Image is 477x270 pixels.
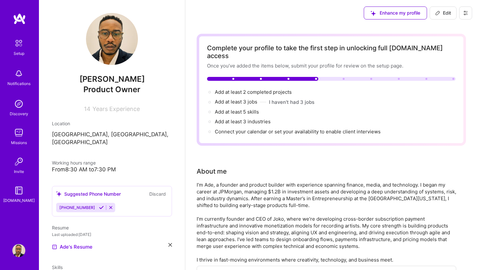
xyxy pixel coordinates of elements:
div: Suggested Phone Number [56,190,121,197]
div: Discovery [10,110,28,117]
span: 14 [84,105,91,112]
i: icon SuggestedTeams [56,191,62,197]
span: Working hours range [52,160,96,166]
p: [GEOGRAPHIC_DATA], [GEOGRAPHIC_DATA], [GEOGRAPHIC_DATA] [52,131,172,146]
i: Accept [99,205,104,210]
span: Add at least 2 completed projects [215,89,292,95]
div: Location [52,120,172,127]
span: Connect your calendar or set your availability to enable client interviews [215,129,381,135]
span: Add at least 5 skills [215,109,259,115]
img: Invite [12,155,25,168]
span: [PHONE_NUMBER] [59,205,95,210]
a: User Avatar [11,244,27,257]
img: guide book [12,184,25,197]
a: Ade's Resume [52,243,92,251]
div: From 8:30 AM to 7:30 PM [52,166,172,173]
span: Product Owner [83,85,141,94]
img: teamwork [12,126,25,139]
span: Add at least 3 industries [215,118,271,125]
img: setup [12,36,26,50]
img: User Avatar [12,244,25,257]
div: Setup [14,50,24,57]
img: User Avatar [86,13,138,65]
i: Reject [108,205,113,210]
button: I haven't had 3 jobs [269,99,314,105]
img: logo [13,13,26,25]
img: Resume [52,244,57,250]
button: Edit [430,6,457,19]
div: Invite [14,168,24,175]
span: Skills [52,264,63,270]
div: I’m Ade, a founder and product builder with experience spanning finance, media, and technology. I... [197,181,456,263]
span: Edit [435,10,451,16]
div: Complete your profile to take the first step in unlocking full [DOMAIN_NAME] access [207,44,456,60]
div: Once you’ve added the items below, submit your profile for review on the setup page. [207,62,456,69]
span: [PERSON_NAME] [52,74,172,84]
span: Years Experience [92,105,140,112]
div: Missions [11,139,27,146]
span: Resume [52,225,69,230]
div: Notifications [7,80,31,87]
span: Add at least 3 jobs [215,99,257,105]
div: [DOMAIN_NAME] [3,197,35,204]
div: About me [197,166,227,176]
i: icon Close [168,243,172,247]
div: Last uploaded: [DATE] [52,231,172,238]
img: discovery [12,97,25,110]
img: bell [12,67,25,80]
button: Discard [147,190,168,198]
